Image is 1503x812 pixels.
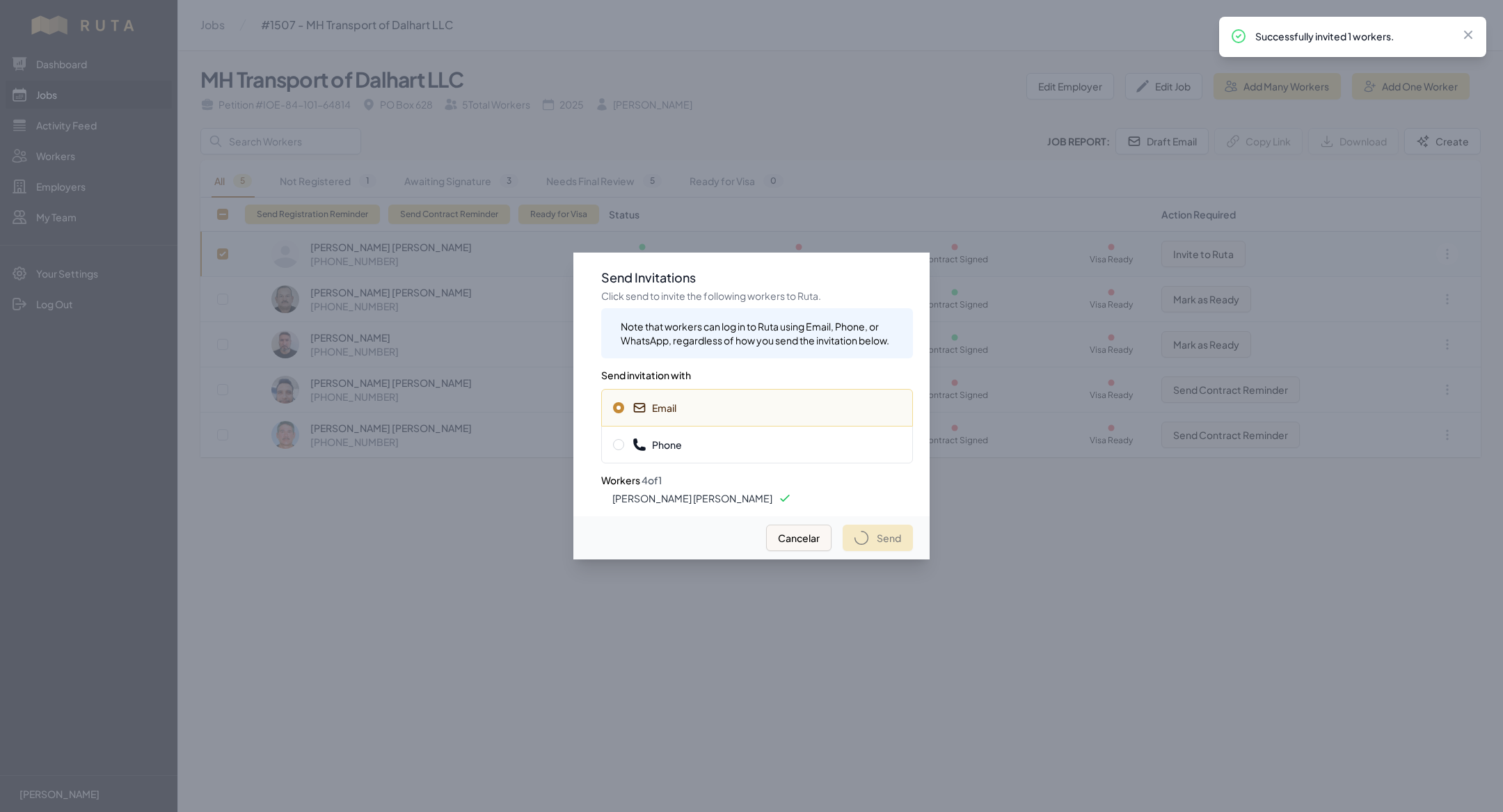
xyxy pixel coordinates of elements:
[601,358,913,383] h3: Send invitation with
[1255,29,1450,43] p: Successfully invited 1 workers.
[642,474,662,486] span: 4 of 1
[633,438,682,452] span: Phone
[766,525,832,551] button: Cancelar
[612,491,913,505] li: [PERSON_NAME] [PERSON_NAME]
[621,319,902,347] div: Note that workers can log in to Ruta using Email, Phone, or WhatsApp, regardless of how you send ...
[601,463,913,488] h3: Workers
[601,269,913,286] h3: Send Invitations
[843,525,913,551] button: Send
[601,289,913,303] p: Click send to invite the following workers to Ruta.
[633,401,676,415] span: Email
